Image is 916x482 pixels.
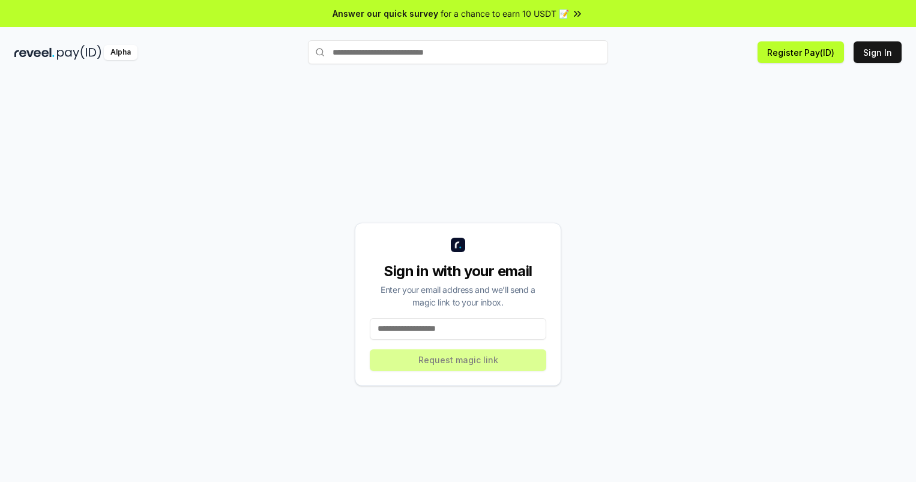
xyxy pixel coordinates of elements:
div: Alpha [104,45,137,60]
div: Sign in with your email [370,262,546,281]
img: logo_small [451,238,465,252]
button: Sign In [854,41,902,63]
div: Enter your email address and we’ll send a magic link to your inbox. [370,283,546,309]
span: Answer our quick survey [333,7,438,20]
img: reveel_dark [14,45,55,60]
button: Register Pay(ID) [758,41,844,63]
span: for a chance to earn 10 USDT 📝 [441,7,569,20]
img: pay_id [57,45,101,60]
